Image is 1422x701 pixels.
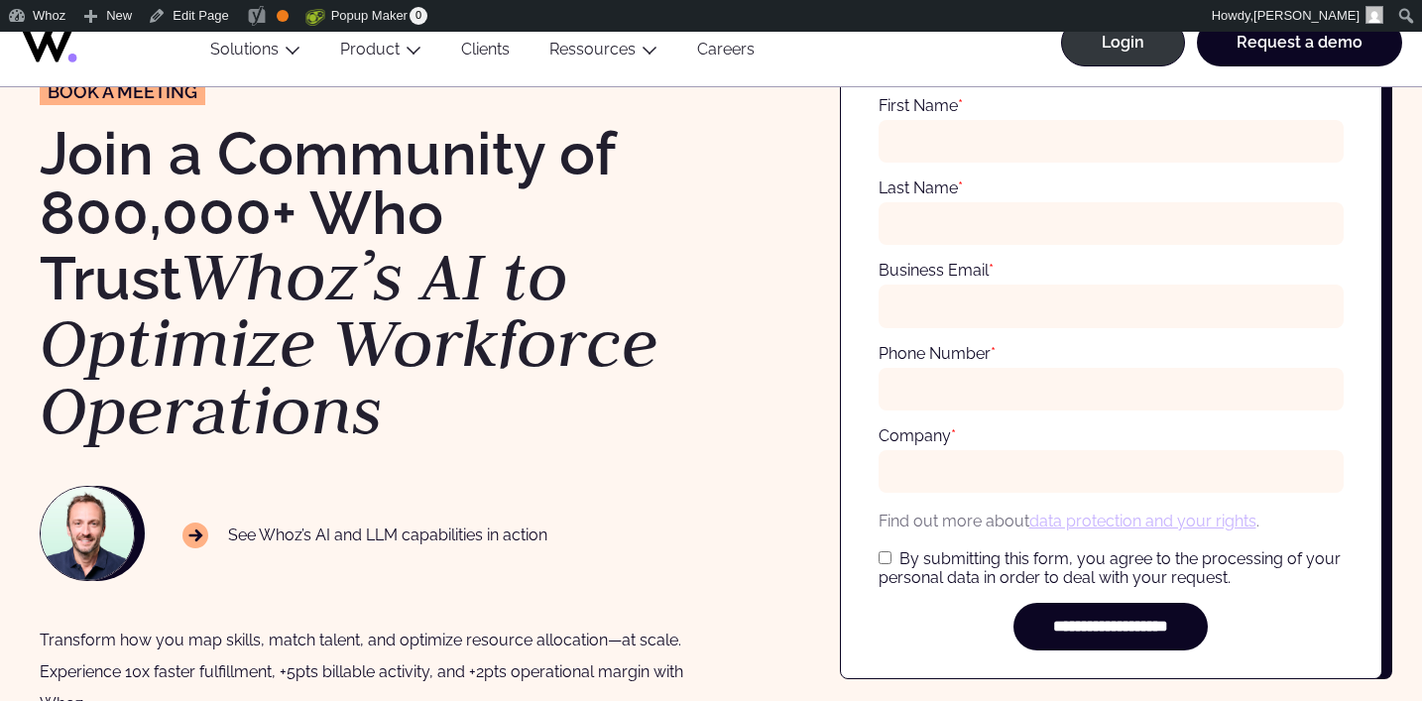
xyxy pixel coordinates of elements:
[677,40,774,66] a: Careers
[1061,19,1185,66] a: Login
[879,178,963,197] label: Last Name
[879,344,996,363] label: Phone Number
[1197,19,1402,66] a: Request a demo
[182,523,547,548] p: See Whoz’s AI and LLM capabilities in action
[879,551,891,564] input: By submitting this form, you agree to the processing of your personal data in order to deal with ...
[879,549,1341,587] span: By submitting this form, you agree to the processing of your personal data in order to deal with ...
[40,124,691,444] h1: Join a Community of 800,000+ Who Trust
[410,7,427,25] span: 0
[41,487,134,580] img: NAWROCKI-Thomas.jpg
[277,10,289,22] div: OK
[1291,570,1394,673] iframe: Chatbot
[530,40,677,66] button: Ressources
[40,232,658,453] em: Whoz’s AI to Optimize Workforce Operations
[879,96,963,115] label: First Name
[441,40,530,66] a: Clients
[879,509,1345,533] p: Find out more about .
[190,40,320,66] button: Solutions
[320,40,441,66] button: Product
[879,426,956,445] label: Company
[879,261,994,280] label: Business Email
[1029,512,1256,530] a: data protection and your rights
[549,40,636,58] a: Ressources
[340,40,400,58] a: Product
[1253,8,1360,23] span: [PERSON_NAME]
[48,83,197,101] span: Book a meeting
